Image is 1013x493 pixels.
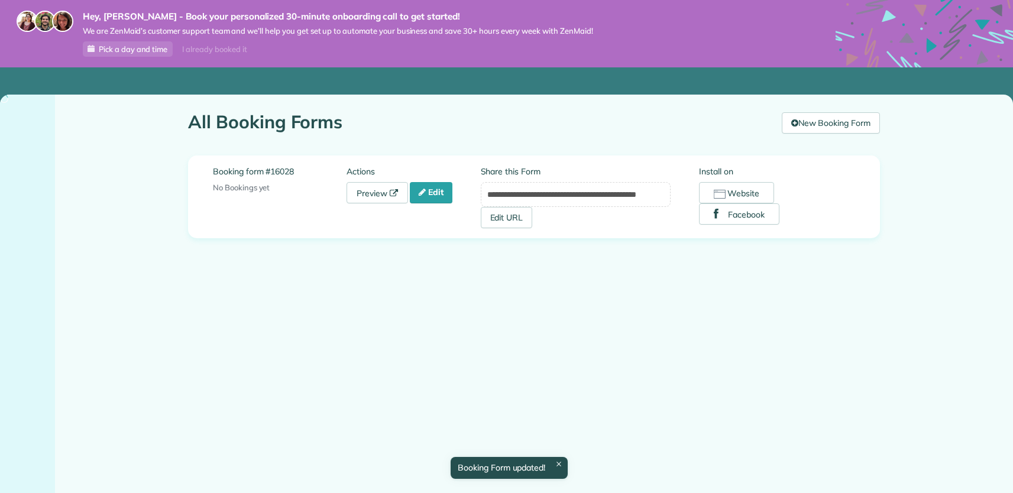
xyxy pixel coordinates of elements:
[699,182,774,203] button: Website
[99,44,167,54] span: Pick a day and time
[481,166,671,177] label: Share this Form
[188,112,773,132] h1: All Booking Forms
[451,457,568,479] div: Booking Form updated!
[213,183,270,192] span: No Bookings yet
[347,182,408,203] a: Preview
[83,41,173,57] a: Pick a day and time
[52,11,73,32] img: michelle-19f622bdf1676172e81f8f8fba1fb50e276960ebfe0243fe18214015130c80e4.jpg
[34,11,56,32] img: jorge-587dff0eeaa6aab1f244e6dc62b8924c3b6ad411094392a53c71c6c4a576187d.jpg
[83,11,593,22] strong: Hey, [PERSON_NAME] - Book your personalized 30-minute onboarding call to get started!
[699,203,779,225] button: Facebook
[410,182,452,203] a: Edit
[782,112,880,134] a: New Booking Form
[213,166,347,177] label: Booking form #16028
[83,26,593,36] span: We are ZenMaid’s customer support team and we’ll help you get set up to automate your business an...
[699,166,855,177] label: Install on
[17,11,38,32] img: maria-72a9807cf96188c08ef61303f053569d2e2a8a1cde33d635c8a3ac13582a053d.jpg
[175,42,254,57] div: I already booked it
[347,166,480,177] label: Actions
[481,207,533,228] a: Edit URL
